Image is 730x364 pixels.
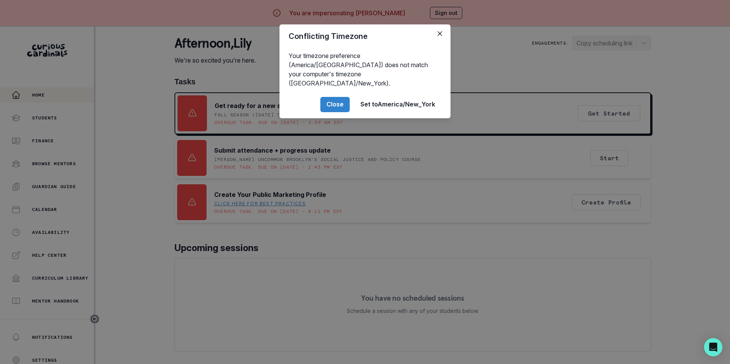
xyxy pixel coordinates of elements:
[354,97,441,112] button: Set toAmerica/New_York
[434,27,446,40] button: Close
[320,97,350,112] button: Close
[279,48,451,91] div: Your timezone preference (America/[GEOGRAPHIC_DATA]) does not match your computer's timezone ([GE...
[704,338,722,356] div: Open Intercom Messenger
[279,24,451,48] header: Conflicting Timezone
